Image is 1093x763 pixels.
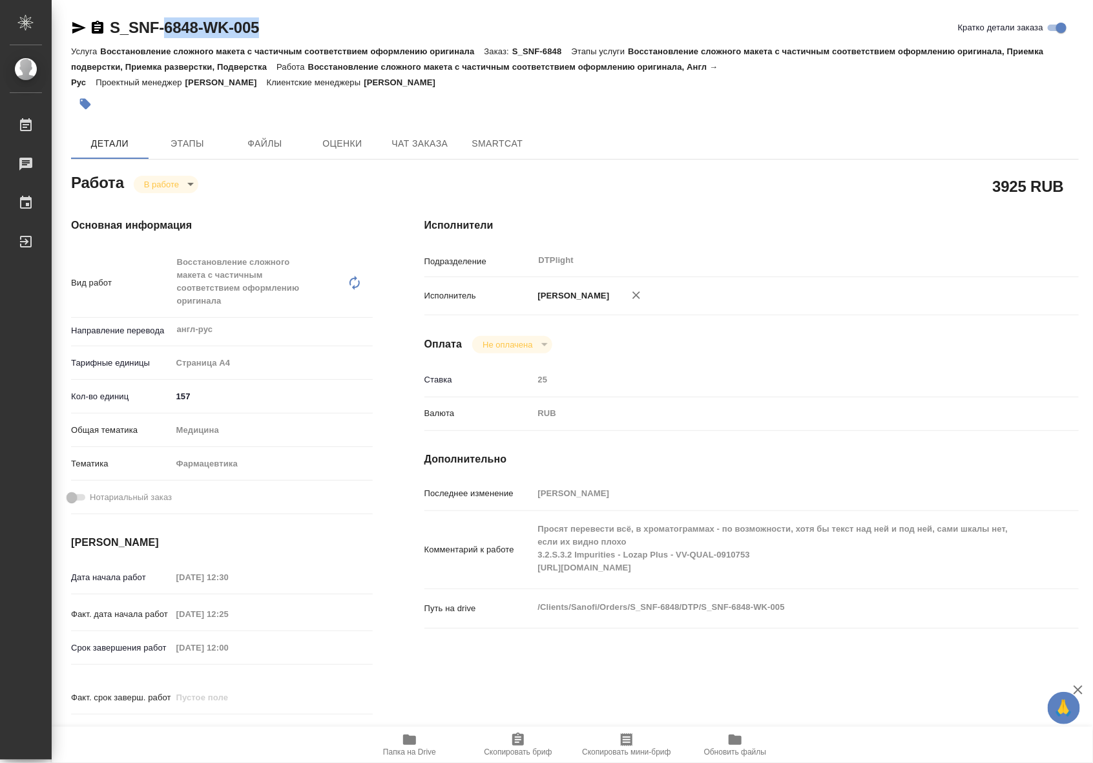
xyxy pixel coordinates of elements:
[311,136,373,152] span: Оценки
[424,543,534,556] p: Комментарий к работе
[364,78,445,87] p: [PERSON_NAME]
[622,281,651,309] button: Удалить исполнителя
[512,47,572,56] p: S_SNF-6848
[71,642,172,654] p: Срок завершения работ
[71,725,172,738] p: Срок завершения услуги
[110,19,259,36] a: S_SNF-6848-WK-005
[140,179,183,190] button: В работе
[424,255,534,268] p: Подразделение
[1053,695,1075,722] span: 🙏
[484,747,552,757] span: Скопировать бриф
[71,535,373,550] h4: [PERSON_NAME]
[71,608,172,621] p: Факт. дата начала работ
[572,47,629,56] p: Этапы услуги
[90,491,172,504] span: Нотариальный заказ
[993,175,1064,197] h2: 3925 RUB
[71,277,172,289] p: Вид работ
[71,424,172,437] p: Общая тематика
[1048,692,1080,724] button: 🙏
[389,136,451,152] span: Чат заказа
[424,337,463,352] h4: Оплата
[464,727,572,763] button: Скопировать бриф
[71,90,99,118] button: Добавить тэг
[71,20,87,36] button: Скопировать ссылку для ЯМессенджера
[424,289,534,302] p: Исполнитель
[534,518,1025,579] textarea: Просят перевести всё, в хроматограммах - по возможности, хотя бы текст над ней и под ней, сами шк...
[71,691,172,704] p: Факт. срок заверш. работ
[100,47,484,56] p: Восстановление сложного макета с частичным соответствием оформлению оригинала
[172,605,285,623] input: Пустое поле
[466,136,528,152] span: SmartCat
[424,487,534,500] p: Последнее изменение
[71,324,172,337] p: Направление перевода
[71,170,124,193] h2: Работа
[572,727,681,763] button: Скопировать мини-бриф
[424,218,1079,233] h4: Исполнители
[472,336,552,353] div: В работе
[958,21,1043,34] span: Кратко детали заказа
[71,47,1044,72] p: Восстановление сложного макета с частичным соответствием оформлению оригинала, Приемка подверстки...
[172,568,285,587] input: Пустое поле
[681,727,789,763] button: Обновить файлы
[71,571,172,584] p: Дата начала работ
[172,688,285,707] input: Пустое поле
[484,47,512,56] p: Заказ:
[704,747,767,757] span: Обновить файлы
[71,218,373,233] h4: Основная информация
[172,387,373,406] input: ✎ Введи что-нибудь
[79,136,141,152] span: Детали
[534,402,1025,424] div: RUB
[383,747,436,757] span: Папка на Drive
[185,78,267,87] p: [PERSON_NAME]
[534,370,1025,389] input: Пустое поле
[96,78,185,87] p: Проектный менеджер
[156,136,218,152] span: Этапы
[534,289,610,302] p: [PERSON_NAME]
[534,596,1025,618] textarea: /Clients/Sanofi/Orders/S_SNF-6848/DTP/S_SNF-6848-WK-005
[172,419,373,441] div: Медицина
[71,357,172,370] p: Тарифные единицы
[276,62,308,72] p: Работа
[424,407,534,420] p: Валюта
[71,62,718,87] p: Восстановление сложного макета с частичным соответствием оформлению оригинала, Англ → Рус
[71,47,100,56] p: Услуга
[424,452,1079,467] h4: Дополнительно
[134,176,198,193] div: В работе
[234,136,296,152] span: Файлы
[71,390,172,403] p: Кол-во единиц
[90,20,105,36] button: Скопировать ссылку
[424,602,534,615] p: Путь на drive
[355,727,464,763] button: Папка на Drive
[424,373,534,386] p: Ставка
[172,638,285,657] input: Пустое поле
[172,453,373,475] div: Фармацевтика
[534,484,1025,503] input: Пустое поле
[71,457,172,470] p: Тематика
[479,339,536,350] button: Не оплачена
[582,747,671,757] span: Скопировать мини-бриф
[172,722,285,740] input: ✎ Введи что-нибудь
[172,352,373,374] div: Страница А4
[267,78,364,87] p: Клиентские менеджеры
